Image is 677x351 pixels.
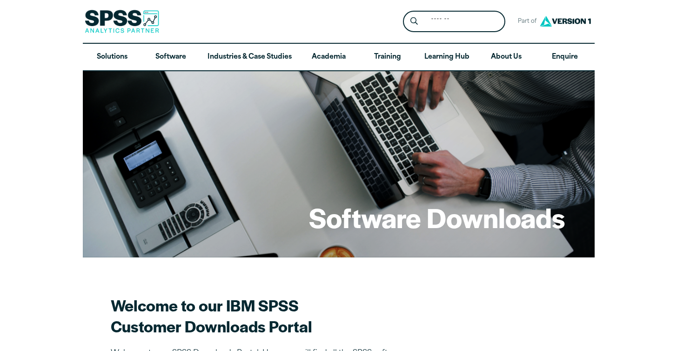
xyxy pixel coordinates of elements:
[83,44,595,71] nav: Desktop version of site main menu
[83,44,141,71] a: Solutions
[417,44,477,71] a: Learning Hub
[477,44,536,71] a: About Us
[403,11,505,33] form: Site Header Search Form
[299,44,358,71] a: Academia
[358,44,416,71] a: Training
[513,15,537,28] span: Part of
[309,199,565,236] h1: Software Downloads
[405,13,422,30] button: Search magnifying glass icon
[141,44,200,71] a: Software
[111,295,436,337] h2: Welcome to our IBM SPSS Customer Downloads Portal
[536,44,594,71] a: Enquire
[410,17,418,25] svg: Search magnifying glass icon
[85,10,159,33] img: SPSS Analytics Partner
[537,13,593,30] img: Version1 Logo
[200,44,299,71] a: Industries & Case Studies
